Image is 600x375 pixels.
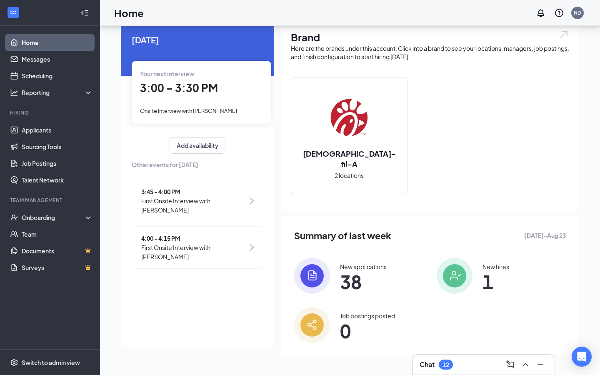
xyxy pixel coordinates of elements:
[340,262,387,271] div: New applications
[22,259,93,276] a: SurveysCrown
[554,8,564,18] svg: QuestionInfo
[132,160,263,169] span: Other events for [DATE]
[22,172,93,188] a: Talent Network
[141,187,247,196] span: 3:45 - 4:00 PM
[294,228,391,243] span: Summary of last week
[140,70,194,77] span: Your next interview
[442,361,449,368] div: 12
[340,312,395,320] div: Job postings posted
[294,307,330,343] img: icon
[10,197,91,204] div: Team Management
[22,138,93,155] a: Sourcing Tools
[140,107,237,114] span: Onsite Interview with [PERSON_NAME]
[22,155,93,172] a: Job Postings
[10,213,18,222] svg: UserCheck
[524,231,566,240] span: [DATE] - Aug 23
[22,34,93,51] a: Home
[482,262,509,271] div: New hires
[141,234,247,243] span: 4:00 - 4:15 PM
[520,360,530,370] svg: ChevronUp
[335,171,364,180] span: 2 locations
[504,358,517,371] button: ComposeMessage
[22,242,93,259] a: DocumentsCrown
[170,137,225,154] button: Add availability
[291,148,407,169] h2: [DEMOGRAPHIC_DATA]-fil-A
[572,347,592,367] div: Open Intercom Messenger
[536,8,546,18] svg: Notifications
[22,51,93,67] a: Messages
[535,360,545,370] svg: Minimize
[141,196,247,215] span: First Onsite Interview with [PERSON_NAME]
[322,92,376,145] img: Chick-fil-A
[22,67,93,84] a: Scheduling
[505,360,515,370] svg: ComposeMessage
[574,9,581,16] div: ND
[9,8,17,17] svg: WorkstreamLogo
[10,358,18,367] svg: Settings
[534,358,547,371] button: Minimize
[558,30,569,40] img: open.6027fd2a22e1237b5b06.svg
[80,9,89,17] svg: Collapse
[22,358,80,367] div: Switch to admin view
[22,226,93,242] a: Team
[114,6,144,20] h1: Home
[141,243,247,261] span: First Onsite Interview with [PERSON_NAME]
[22,122,93,138] a: Applicants
[340,323,395,338] span: 0
[291,30,569,44] h1: Brand
[519,358,532,371] button: ChevronUp
[291,44,569,61] div: Here are the brands under this account. Click into a brand to see your locations, managers, job p...
[140,81,218,95] span: 3:00 - 3:30 PM
[340,274,387,289] span: 38
[22,213,86,222] div: Onboarding
[437,258,472,294] img: icon
[420,360,435,369] h3: Chat
[10,88,18,97] svg: Analysis
[10,109,91,116] div: Hiring
[294,258,330,294] img: icon
[482,274,509,289] span: 1
[132,33,263,46] span: [DATE]
[22,88,93,97] div: Reporting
